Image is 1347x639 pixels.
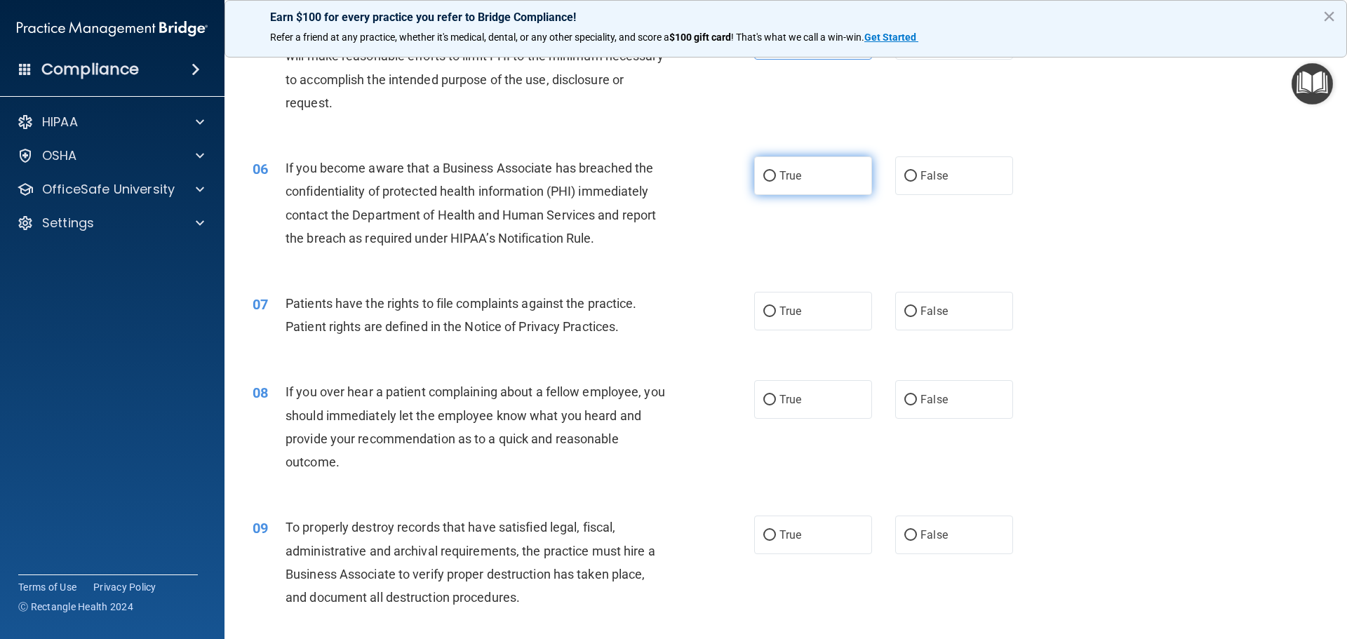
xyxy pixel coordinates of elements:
span: If you become aware that a Business Associate has breached the confidentiality of protected healt... [286,161,656,245]
span: True [779,528,801,542]
span: True [779,393,801,406]
input: True [763,171,776,182]
input: False [904,171,917,182]
a: Settings [17,215,204,231]
span: 07 [253,296,268,313]
a: Get Started [864,32,918,43]
h4: Compliance [41,60,139,79]
strong: $100 gift card [669,32,731,43]
iframe: Drift Widget Chat Controller [1104,539,1330,596]
button: Close [1322,5,1336,27]
input: False [904,395,917,405]
span: Refer a friend at any practice, whether it's medical, dental, or any other speciality, and score a [270,32,669,43]
input: True [763,307,776,317]
p: Settings [42,215,94,231]
p: Earn $100 for every practice you refer to Bridge Compliance! [270,11,1301,24]
span: True [779,304,801,318]
span: True [779,169,801,182]
span: False [920,528,948,542]
a: Terms of Use [18,580,76,594]
span: Patients have the rights to file complaints against the practice. Patient rights are defined in t... [286,296,637,334]
span: 08 [253,384,268,401]
a: OSHA [17,147,204,164]
input: True [763,395,776,405]
span: If you over hear a patient complaining about a fellow employee, you should immediately let the em... [286,384,665,469]
span: False [920,393,948,406]
a: HIPAA [17,114,204,130]
span: Ⓒ Rectangle Health 2024 [18,600,133,614]
span: The Minimum Necessary Rule means that when disclosing PHI, you will make reasonable efforts to li... [286,25,665,110]
p: OfficeSafe University [42,181,175,198]
button: Open Resource Center [1292,63,1333,105]
span: ! That's what we call a win-win. [731,32,864,43]
img: PMB logo [17,15,208,43]
span: 06 [253,161,268,177]
input: False [904,530,917,541]
p: OSHA [42,147,77,164]
span: False [920,169,948,182]
strong: Get Started [864,32,916,43]
input: True [763,530,776,541]
span: To properly destroy records that have satisfied legal, fiscal, administrative and archival requir... [286,520,655,605]
p: HIPAA [42,114,78,130]
span: 09 [253,520,268,537]
a: OfficeSafe University [17,181,204,198]
a: Privacy Policy [93,580,156,594]
span: False [920,304,948,318]
input: False [904,307,917,317]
